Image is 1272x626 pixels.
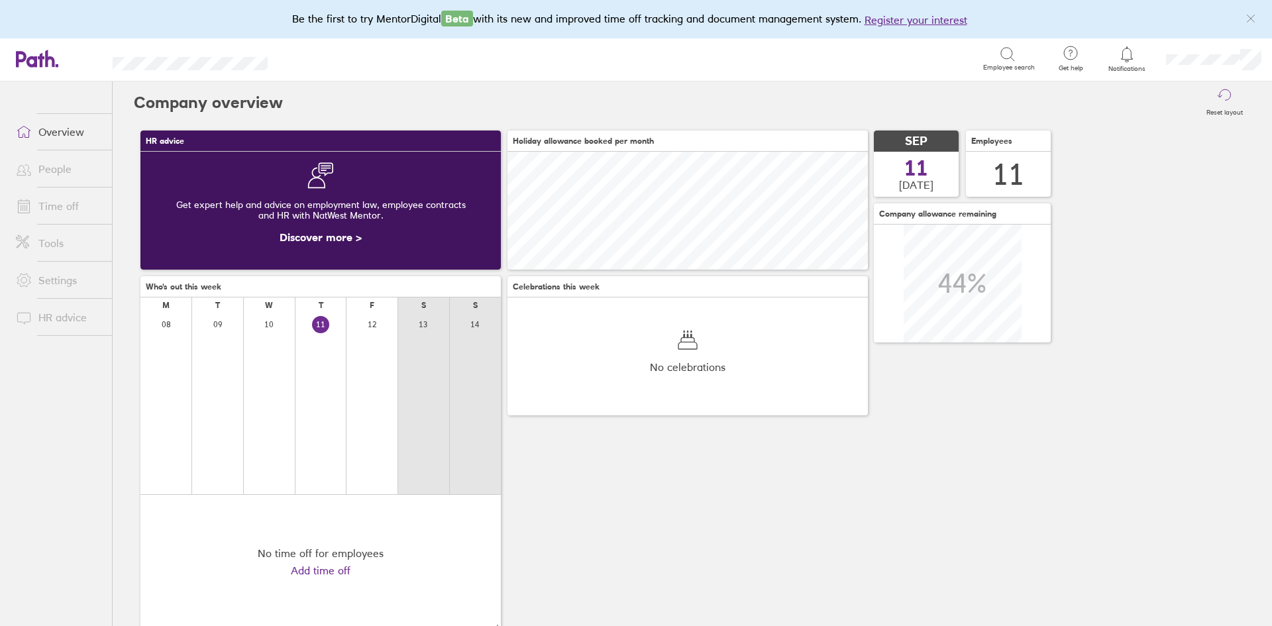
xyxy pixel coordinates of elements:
div: No time off for employees [258,547,384,559]
span: 11 [904,158,928,179]
div: W [265,301,273,310]
div: F [370,301,374,310]
div: M [162,301,170,310]
span: Holiday allowance booked per month [513,136,654,146]
span: Employee search [983,64,1035,72]
span: Beta [441,11,473,26]
h2: Company overview [134,81,283,124]
a: HR advice [5,304,112,331]
a: Tools [5,230,112,256]
a: Settings [5,267,112,293]
a: Discover more > [280,231,362,244]
div: S [421,301,426,310]
a: Add time off [291,564,350,576]
span: No celebrations [650,361,725,373]
a: People [5,156,112,182]
div: S [473,301,478,310]
label: Reset layout [1198,105,1251,117]
div: Get expert help and advice on employment law, employee contracts and HR with NatWest Mentor. [151,189,490,231]
span: [DATE] [899,179,933,191]
div: 11 [992,158,1024,191]
div: Search [303,52,337,64]
button: Reset layout [1198,81,1251,124]
span: HR advice [146,136,184,146]
span: Company allowance remaining [879,209,996,219]
a: Notifications [1106,45,1149,73]
span: Notifications [1106,65,1149,73]
div: Be the first to try MentorDigital with its new and improved time off tracking and document manage... [292,11,980,28]
span: Get help [1049,64,1092,72]
span: Celebrations this week [513,282,600,291]
a: Time off [5,193,112,219]
span: Employees [971,136,1012,146]
a: Overview [5,119,112,145]
div: T [319,301,323,310]
span: SEP [905,134,927,148]
span: Who's out this week [146,282,221,291]
div: T [215,301,220,310]
button: Register your interest [865,12,967,28]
